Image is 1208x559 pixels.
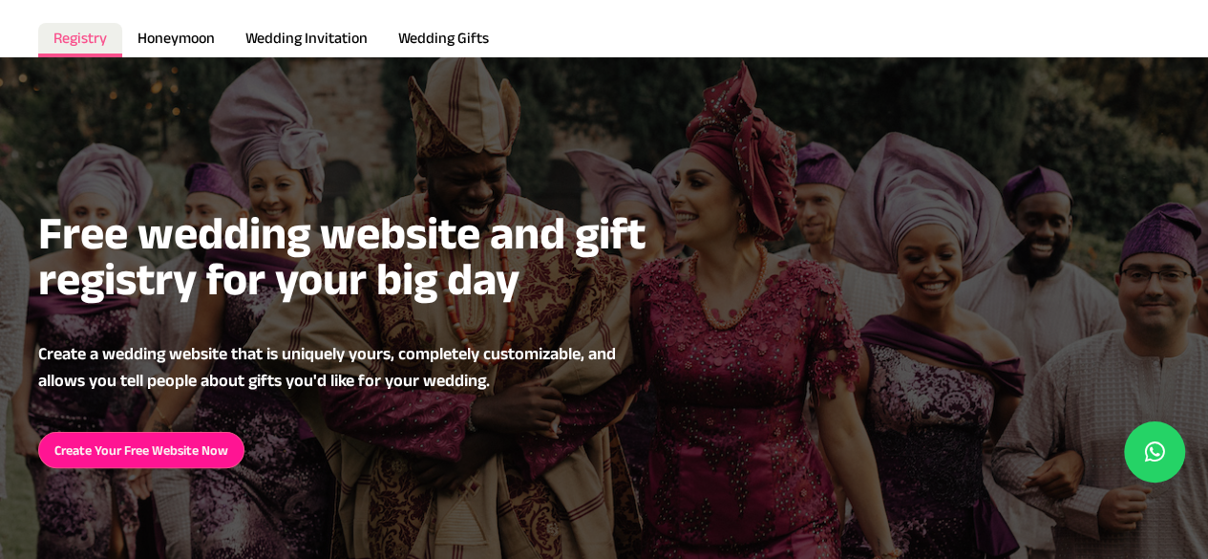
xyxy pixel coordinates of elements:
[38,23,122,57] a: Registry
[245,30,368,46] span: Wedding Invitation
[398,30,489,46] span: Wedding Gifts
[138,30,215,46] span: Honeymoon
[230,23,383,57] a: Wedding Invitation
[38,432,244,468] a: Create Your Free Website Now
[122,23,230,57] a: Honeymoon
[38,340,649,394] p: Create a wedding website that is uniquely yours, completely customizable, and allows you tell peo...
[53,30,107,46] span: Registry
[38,210,726,302] h2: Free wedding website and gift registry for your big day
[383,23,504,57] a: Wedding Gifts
